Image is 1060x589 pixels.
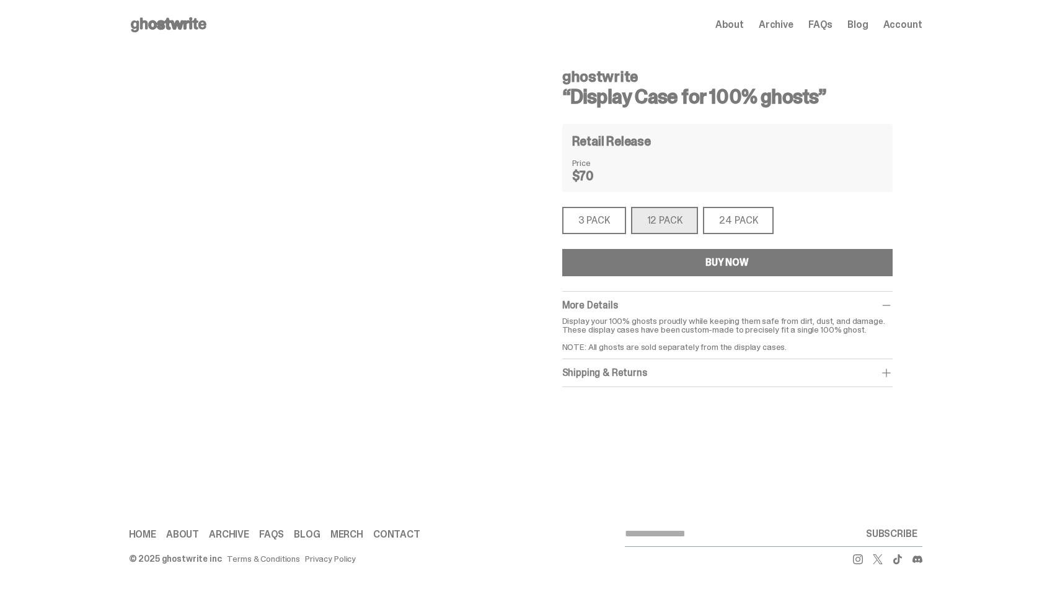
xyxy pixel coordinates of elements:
h4: ghostwrite [562,69,893,84]
button: SUBSCRIBE [861,521,922,546]
a: Archive [209,530,249,539]
button: BUY NOW [562,249,893,276]
a: Merch [330,530,363,539]
a: Blog [847,20,868,30]
div: 24 PACK [703,207,774,234]
a: Archive [759,20,793,30]
div: 12 PACK [631,207,699,234]
a: FAQs [808,20,833,30]
h3: “Display Case for 100% ghosts” [562,87,893,107]
div: BUY NOW [705,258,749,268]
div: Shipping & Returns [562,367,893,379]
dd: $70 [572,170,634,182]
a: About [166,530,199,539]
a: Contact [373,530,420,539]
a: Terms & Conditions [227,554,300,563]
a: Blog [294,530,320,539]
a: FAQs [259,530,284,539]
a: Home [129,530,156,539]
span: More Details [562,299,618,312]
a: Privacy Policy [305,554,356,563]
a: About [715,20,744,30]
h4: Retail Release [572,135,651,147]
a: Account [883,20,922,30]
p: Display your 100% ghosts proudly while keeping them safe from dirt, dust, and damage. These displ... [562,316,893,351]
div: © 2025 ghostwrite inc [129,554,222,563]
div: 3 PACK [562,207,626,234]
dt: Price [572,159,634,167]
